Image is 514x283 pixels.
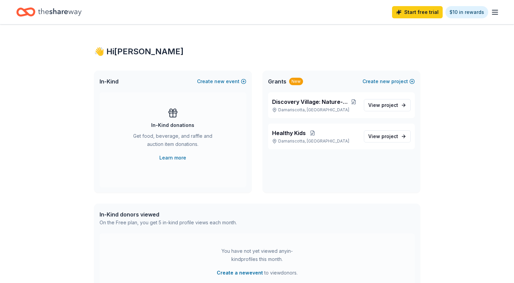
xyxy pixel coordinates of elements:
[368,132,398,140] span: View
[289,78,303,85] div: New
[272,107,358,113] p: Damariscotta, [GEOGRAPHIC_DATA]
[217,269,298,277] span: to view donors .
[364,130,411,143] a: View project
[382,102,398,108] span: project
[16,4,82,20] a: Home
[127,132,219,151] div: Get food, beverage, and raffle and auction item donations.
[272,129,306,137] span: Healthy Kids
[368,101,398,109] span: View
[100,219,237,227] div: On the Free plan, you get 5 in-kind profile views each month.
[445,6,488,18] a: $10 in rewards
[151,121,194,129] div: In-Kind donations
[100,77,119,86] span: In-Kind
[382,133,398,139] span: project
[197,77,246,86] button: Createnewevent
[159,154,186,162] a: Learn more
[380,77,390,86] span: new
[215,247,300,263] div: You have not yet viewed any in-kind profiles this month.
[94,46,420,57] div: 👋 Hi [PERSON_NAME]
[100,210,237,219] div: In-Kind donors viewed
[214,77,225,86] span: new
[392,6,443,18] a: Start free trial
[268,77,286,86] span: Grants
[364,99,411,111] a: View project
[362,77,415,86] button: Createnewproject
[217,269,263,277] button: Create a newevent
[272,138,358,144] p: Damariscotta, [GEOGRAPHIC_DATA]
[272,98,349,106] span: Discovery Village: Nature-Based Learning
